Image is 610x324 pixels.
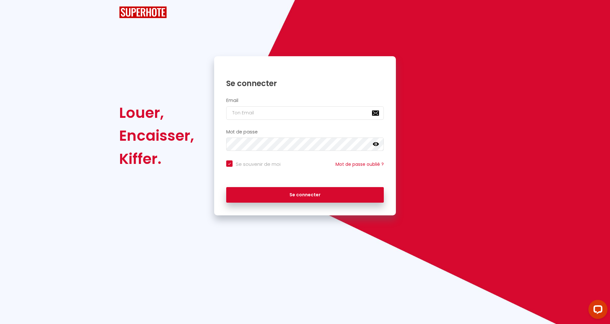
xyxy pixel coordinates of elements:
a: Mot de passe oublié ? [335,161,384,167]
iframe: LiveChat chat widget [583,297,610,324]
img: SuperHote logo [119,6,167,18]
h2: Email [226,98,384,103]
button: Se connecter [226,187,384,203]
input: Ton Email [226,106,384,120]
h2: Mot de passe [226,129,384,135]
div: Louer, [119,101,194,124]
h1: Se connecter [226,78,384,88]
div: Encaisser, [119,124,194,147]
div: Kiffer. [119,147,194,170]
